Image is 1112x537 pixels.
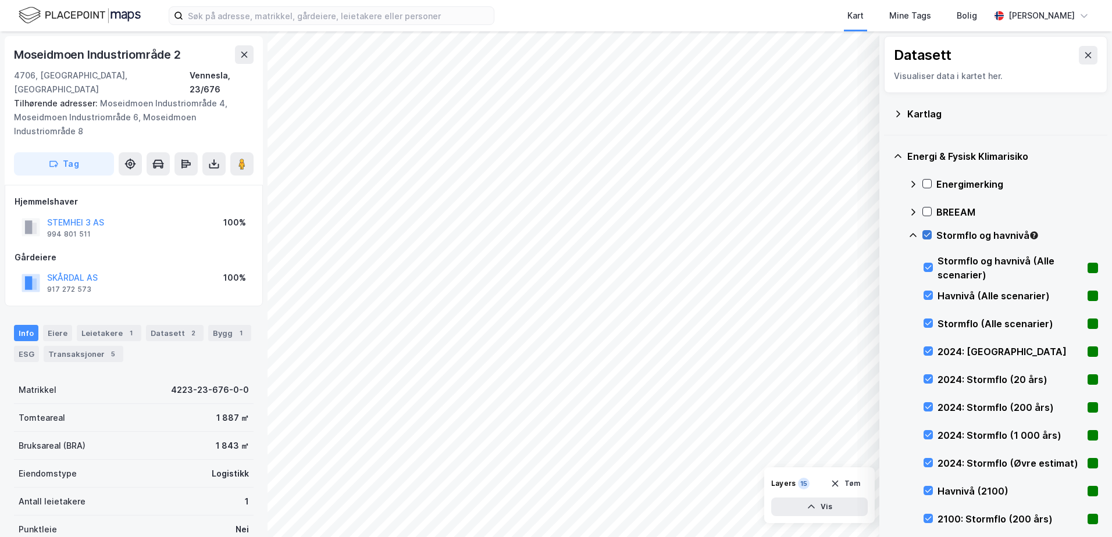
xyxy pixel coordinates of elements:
[216,439,249,453] div: 1 843 ㎡
[171,383,249,397] div: 4223-23-676-0-0
[938,289,1083,303] div: Havnivå (Alle scenarier)
[938,254,1083,282] div: Stormflo og havnivå (Alle scenarier)
[938,317,1083,331] div: Stormflo (Alle scenarier)
[936,205,1098,219] div: BREEAM
[183,7,494,24] input: Søk på adresse, matrikkel, gårdeiere, leietakere eller personer
[19,495,85,509] div: Antall leietakere
[77,325,141,341] div: Leietakere
[1054,481,1112,537] iframe: Chat Widget
[907,107,1098,121] div: Kartlag
[187,327,199,339] div: 2
[15,195,253,209] div: Hjemmelshaver
[44,346,123,362] div: Transaksjoner
[938,512,1083,526] div: 2100: Stormflo (200 års)
[894,46,951,65] div: Datasett
[938,373,1083,386] div: 2024: Stormflo (20 års)
[216,411,249,425] div: 1 887 ㎡
[957,9,977,23] div: Bolig
[938,484,1083,498] div: Havnivå (2100)
[19,383,56,397] div: Matrikkel
[15,250,253,264] div: Gårdeiere
[223,271,246,285] div: 100%
[14,98,100,108] span: Tilhørende adresser:
[938,400,1083,414] div: 2024: Stormflo (200 års)
[19,467,77,481] div: Eiendomstype
[47,285,91,294] div: 917 272 573
[894,69,1097,83] div: Visualiser data i kartet her.
[14,96,244,138] div: Moseidmoen Industriområde 4, Moseidmoen Industriområde 6, Moseidmoen Industriområde 8
[19,439,85,453] div: Bruksareal (BRA)
[212,467,249,481] div: Logistikk
[938,345,1083,359] div: 2024: [GEOGRAPHIC_DATA]
[14,346,39,362] div: ESG
[14,69,190,96] div: 4706, [GEOGRAPHIC_DATA], [GEOGRAPHIC_DATA]
[1029,230,1039,241] div: Tooltip anchor
[107,348,119,360] div: 5
[19,411,65,425] div: Tomteareal
[847,9,864,23] div: Kart
[19,5,141,26] img: logo.f888ab2527a4732fd821a326f86c7f29.svg
[823,474,868,493] button: Tøm
[1008,9,1075,23] div: [PERSON_NAME]
[223,216,246,230] div: 100%
[14,45,183,64] div: Moseidmoen Industriområde 2
[14,325,38,341] div: Info
[771,497,868,516] button: Vis
[938,456,1083,470] div: 2024: Stormflo (Øvre estimat)
[125,327,137,339] div: 1
[771,479,796,488] div: Layers
[798,478,810,489] div: 15
[936,177,1098,191] div: Energimerking
[14,152,114,176] button: Tag
[889,9,931,23] div: Mine Tags
[208,325,251,341] div: Bygg
[190,69,254,96] div: Vennesla, 23/676
[936,228,1098,242] div: Stormflo og havnivå
[146,325,204,341] div: Datasett
[43,325,72,341] div: Eiere
[245,495,249,509] div: 1
[19,522,57,536] div: Punktleie
[907,149,1098,163] div: Energi & Fysisk Klimarisiko
[236,522,249,536] div: Nei
[938,428,1083,442] div: 2024: Stormflo (1 000 års)
[235,327,247,339] div: 1
[47,230,91,239] div: 994 801 511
